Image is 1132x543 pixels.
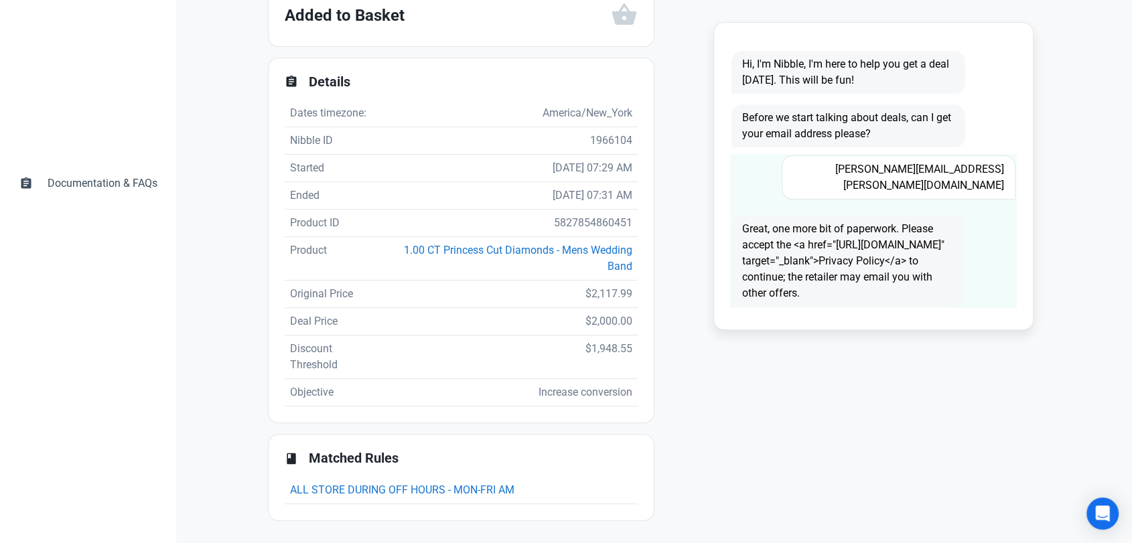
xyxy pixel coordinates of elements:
[11,167,165,200] a: assignmentDocumentation & FAQs
[285,75,298,88] span: assignment
[309,451,638,466] h2: Matched Rules
[285,127,384,155] td: Nibble ID
[384,127,638,155] td: 1966104
[384,281,638,308] td: $2,117.99
[285,2,611,29] h2: Added to Basket
[285,182,384,210] td: Ended
[285,308,384,335] td: Deal Price
[285,335,384,379] td: Discount Threshold
[285,379,384,406] td: Objective
[585,342,632,355] span: $1,948.55
[285,155,384,182] td: Started
[285,100,384,127] td: Dates timezone:
[585,315,632,327] span: $2,000.00
[384,155,638,182] td: [DATE] 07:29 AM
[290,483,514,496] a: ALL STORE DURING OFF HOURS - MON-FRI AM
[384,182,638,210] td: [DATE] 07:31 AM
[285,210,384,237] td: Product ID
[384,379,638,406] td: Increase conversion
[19,175,33,189] span: assignment
[384,100,638,127] td: America/New_York
[309,74,638,90] h2: Details
[611,1,638,28] span: shopping_basket
[731,104,965,147] span: Before we start talking about deals, can I get your email address please?
[731,51,965,94] span: Hi, I'm Nibble, I'm here to help you get a deal [DATE]. This will be fun!
[782,155,1015,200] span: [PERSON_NAME][EMAIL_ADDRESS][PERSON_NAME][DOMAIN_NAME]
[1086,497,1119,530] div: Open Intercom Messenger
[404,244,632,273] a: 1.00 CT Princess Cut Diamonds - Mens Wedding Band
[384,210,638,237] td: 5827854860451
[285,281,384,308] td: Original Price
[731,216,965,307] span: Great, one more bit of paperwork. Please accept the <a href="[URL][DOMAIN_NAME]" target="_blank">...
[48,175,157,191] span: Documentation & FAQs
[285,237,384,281] td: Product
[285,452,298,465] span: book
